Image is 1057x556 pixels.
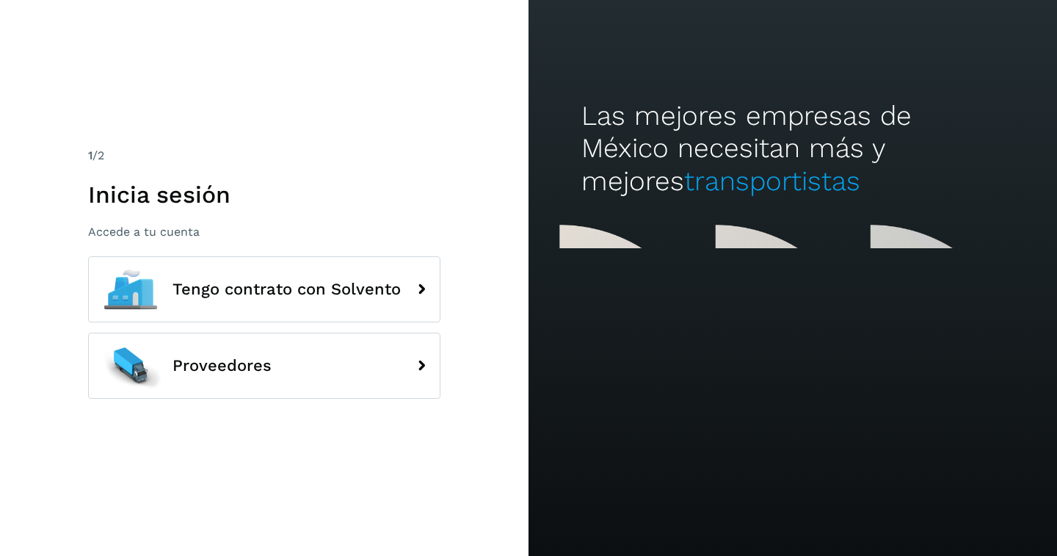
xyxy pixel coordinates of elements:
button: Tengo contrato con Solvento [88,256,440,322]
div: /2 [88,147,440,165]
span: Proveedores [172,357,272,375]
button: Proveedores [88,333,440,399]
h2: Las mejores empresas de México necesitan más y mejores [581,100,1004,198]
span: 1 [88,148,92,162]
span: Tengo contrato con Solvento [172,281,401,298]
p: Accede a tu cuenta [88,225,440,239]
span: transportistas [684,165,860,197]
h1: Inicia sesión [88,181,440,209]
